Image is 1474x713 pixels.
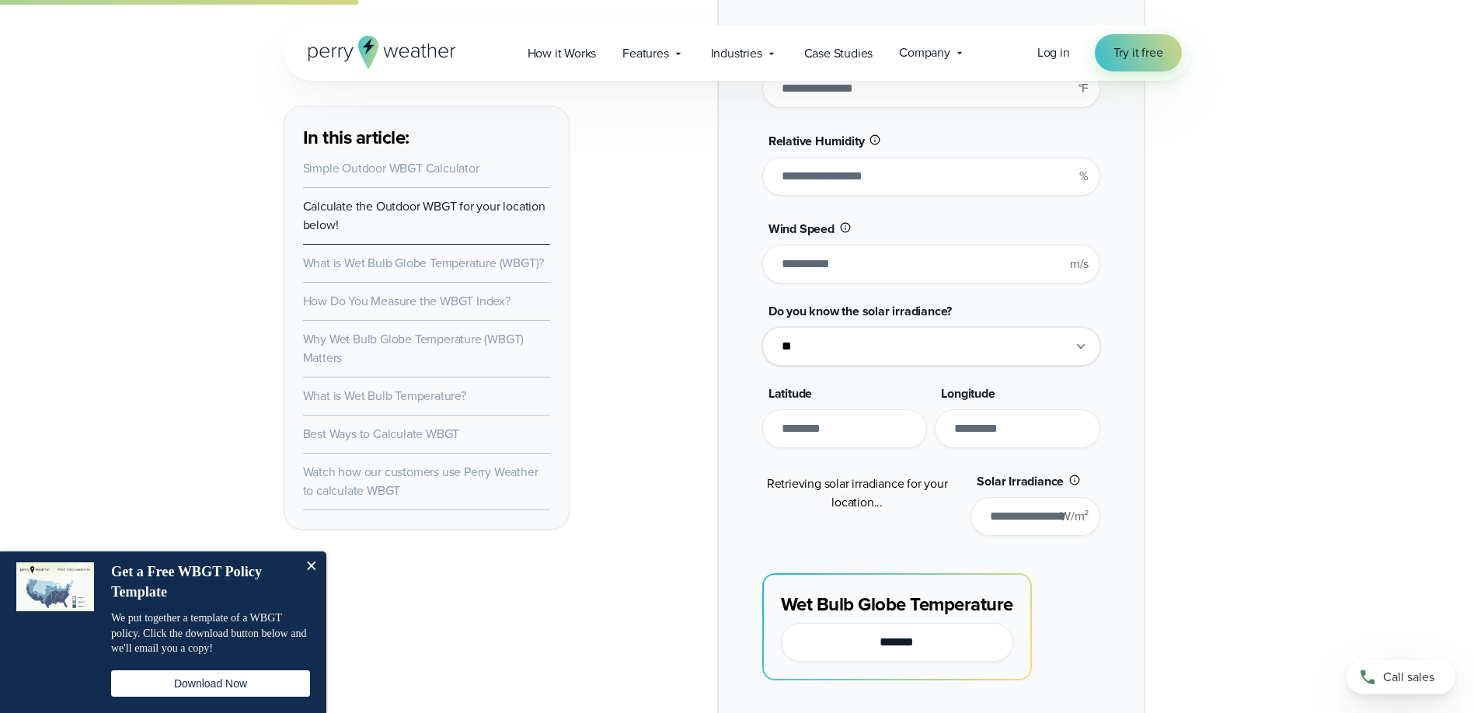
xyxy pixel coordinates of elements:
[303,159,479,177] a: Simple Outdoor WBGT Calculator
[804,44,873,63] span: Case Studies
[768,302,952,320] span: Do you know the solar irradiance?
[303,387,466,405] a: What is Wet Bulb Temperature?
[303,254,545,272] a: What is Wet Bulb Globe Temperature (WBGT)?
[977,472,1064,490] span: Solar Irradiance
[295,551,326,583] button: Close
[1095,34,1182,71] a: Try it free
[622,44,668,63] span: Features
[768,132,865,150] span: Relative Humidity
[303,292,510,310] a: How Do You Measure the WBGT Index?
[303,197,545,234] a: Calculate the Outdoor WBGT for your location below!
[711,44,762,63] span: Industries
[303,463,538,499] a: Watch how our customers use Perry Weather to calculate WBGT
[528,44,597,63] span: How it Works
[303,425,460,443] a: Best Ways to Calculate WBGT
[1037,43,1070,61] span: Log in
[111,610,310,656] p: We put together a template of a WBGT policy. Click the download button below and we'll email you ...
[111,670,310,697] button: Download Now
[1383,668,1434,687] span: Call sales
[768,384,812,402] span: Latitude
[941,384,995,402] span: Longitude
[767,475,948,511] span: Retrieving solar irradiance for your location...
[1113,43,1163,62] span: Try it free
[791,37,887,69] a: Case Studies
[16,562,94,611] img: dialog featured image
[303,330,524,367] a: Why Wet Bulb Globe Temperature (WBGT) Matters
[768,220,835,238] span: Wind Speed
[303,125,550,150] h3: In this article:
[899,43,950,62] span: Company
[111,562,294,602] h4: Get a Free WBGT Policy Template
[514,37,610,69] a: How it Works
[1037,43,1070,62] a: Log in
[1347,660,1455,694] a: Call sales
